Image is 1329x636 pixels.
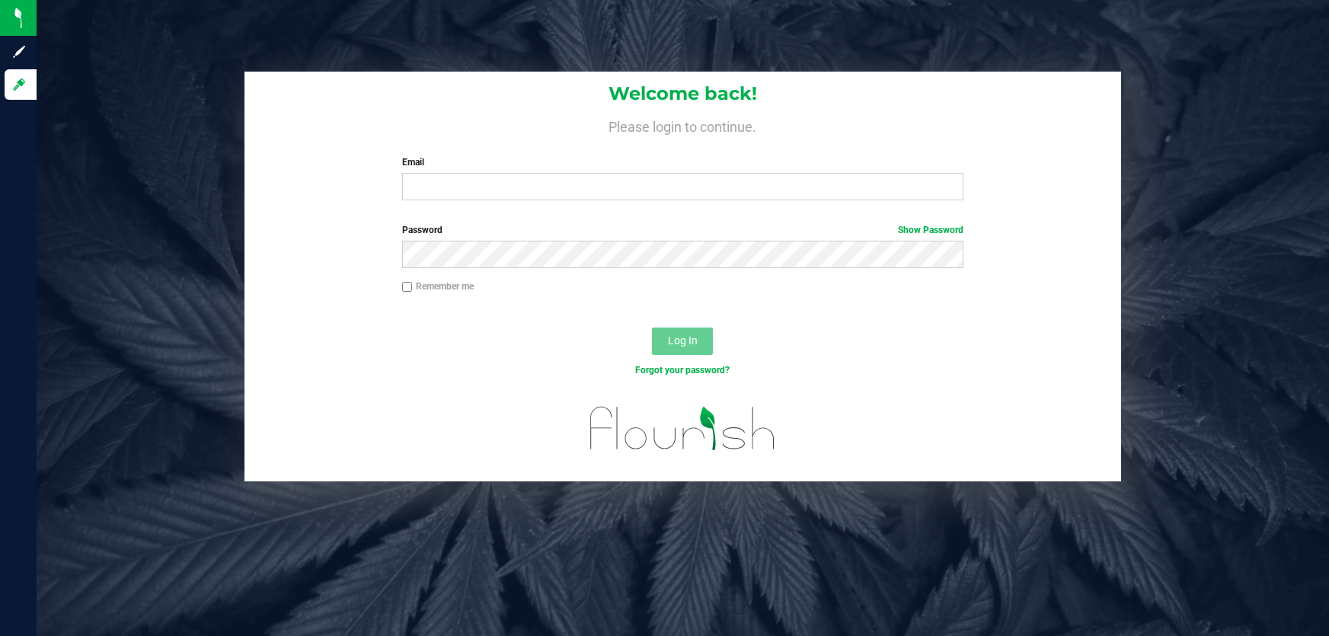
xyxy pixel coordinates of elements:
[668,334,698,347] span: Log In
[652,328,713,355] button: Log In
[898,225,963,235] a: Show Password
[244,84,1121,104] h1: Welcome back!
[11,44,27,59] inline-svg: Sign up
[402,155,964,169] label: Email
[402,280,474,293] label: Remember me
[244,116,1121,134] h4: Please login to continue.
[402,282,413,292] input: Remember me
[402,225,442,235] span: Password
[573,393,793,464] img: flourish_logo.svg
[635,365,730,376] a: Forgot your password?
[11,77,27,92] inline-svg: Log in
